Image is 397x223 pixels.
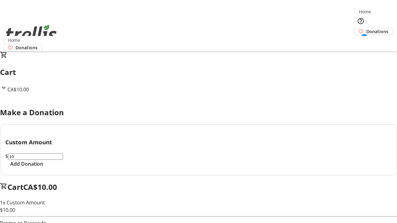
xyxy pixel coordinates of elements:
span: $ [5,153,8,160]
span: Donations [366,28,388,35]
span: Add Donation [10,160,43,168]
a: Donations [4,44,42,51]
a: Donations [355,28,393,35]
span: Home [8,37,20,43]
a: Home [4,37,24,43]
button: Add Donation [5,160,48,168]
span: Home [359,8,371,15]
button: Help [355,15,367,27]
span: Donations [16,44,38,51]
img: Orient E2E Organization b5siwY3sEU's Logo [4,18,59,49]
h3: Custom Amount [5,138,392,146]
span: CA$10.00 [23,182,57,192]
a: Home [355,8,375,15]
button: Cart [355,35,367,47]
span: CA$10.00 [7,86,29,93]
input: Donation Amount [8,153,63,160]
